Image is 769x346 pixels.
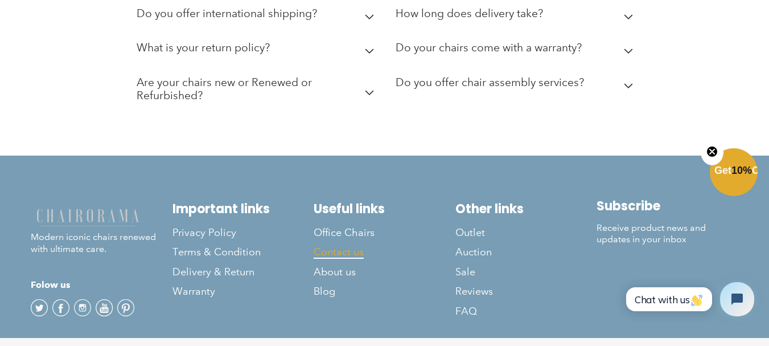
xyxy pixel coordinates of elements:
[314,262,455,282] a: About us
[314,266,356,279] span: About us
[701,139,723,165] button: Close teaser
[172,246,261,259] span: Terms & Condition
[31,278,172,292] h4: Folow us
[597,222,738,246] p: Receive product news and updates in your inbox
[396,7,543,20] h2: How long does delivery take?
[396,68,638,103] summary: Do you offer chair assembly services?
[710,149,758,197] div: Get10%OffClose teaser
[314,201,455,217] h2: Useful links
[731,165,752,176] span: 10%
[455,266,475,279] span: Sale
[455,242,597,262] a: Auction
[455,285,493,298] span: Reviews
[455,226,485,239] span: Outlet
[714,165,767,176] span: Get Off
[396,33,638,68] summary: Do your chairs come with a warranty?
[137,41,270,54] h2: What is your return policy?
[597,198,738,214] h2: Subscribe
[137,68,379,116] summary: Are your chairs new or Renewed or Refurbished?
[455,301,597,320] a: FAQ
[314,246,364,259] span: Contact us
[172,226,236,239] span: Privacy Policy
[172,282,314,301] a: Warranty
[455,201,597,217] h2: Other links
[314,223,455,242] a: Office Chairs
[31,207,145,227] img: chairorama
[137,33,379,68] summary: What is your return policy?
[455,246,492,259] span: Auction
[455,223,597,242] a: Outlet
[396,76,584,89] h2: Do you offer chair assembly services?
[396,41,582,54] h2: Do your chairs come with a warranty?
[172,285,215,298] span: Warranty
[172,266,254,279] span: Delivery & Return
[455,282,597,301] a: Reviews
[614,272,764,326] iframe: Tidio Chat
[455,305,477,318] span: FAQ
[314,282,455,301] a: Blog
[31,207,172,255] p: Modern iconic chairs renewed with ultimate care.
[172,201,314,217] h2: Important links
[314,285,335,298] span: Blog
[172,262,314,282] a: Delivery & Return
[137,7,317,20] h2: Do you offer international shipping?
[455,262,597,282] a: Sale
[314,242,455,262] a: Contact us
[172,223,314,242] a: Privacy Policy
[314,226,375,239] span: Office Chairs
[172,242,314,262] a: Terms & Condition
[137,76,379,102] h2: Are your chairs new or Renewed or Refurbished?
